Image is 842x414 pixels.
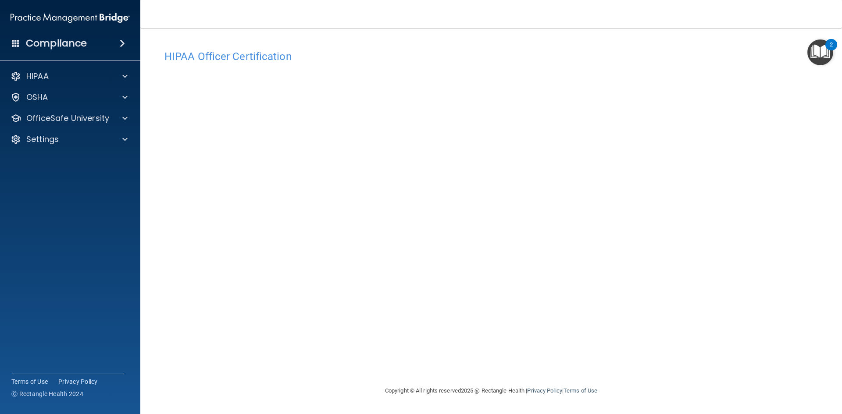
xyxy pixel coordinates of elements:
[26,134,59,145] p: Settings
[331,377,651,405] div: Copyright © All rights reserved 2025 @ Rectangle Health | |
[26,37,87,50] h4: Compliance
[11,113,128,124] a: OfficeSafe University
[11,71,128,81] a: HIPAA
[807,39,833,65] button: Open Resource Center, 2 new notifications
[58,377,98,386] a: Privacy Policy
[11,9,130,27] img: PMB logo
[164,67,818,352] iframe: hipaa-training
[26,113,109,124] p: OfficeSafe University
[11,377,48,386] a: Terms of Use
[26,71,49,81] p: HIPAA
[527,387,562,394] a: Privacy Policy
[11,134,128,145] a: Settings
[11,389,83,398] span: Ⓒ Rectangle Health 2024
[164,51,818,62] h4: HIPAA Officer Certification
[26,92,48,103] p: OSHA
[830,45,833,56] div: 2
[690,352,831,387] iframe: Drift Widget Chat Controller
[11,92,128,103] a: OSHA
[564,387,597,394] a: Terms of Use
